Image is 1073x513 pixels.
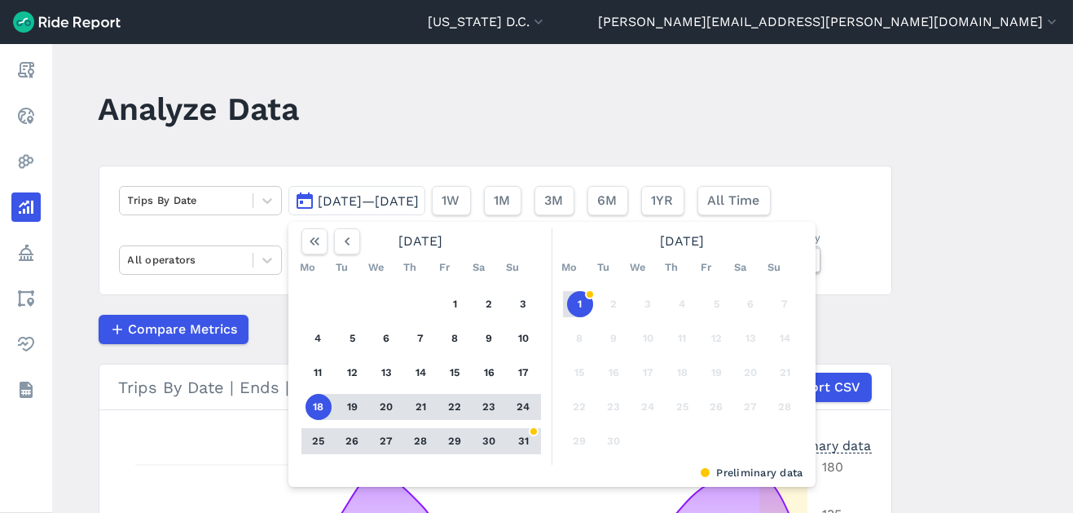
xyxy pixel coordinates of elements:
[398,254,424,281] div: Th
[340,428,366,454] button: 26
[340,394,366,420] button: 19
[11,238,41,268] a: Policy
[598,12,1060,32] button: [PERSON_NAME][EMAIL_ADDRESS][PERSON_NAME][DOMAIN_NAME]
[511,360,537,386] button: 17
[477,291,503,317] button: 2
[567,360,593,386] button: 15
[556,254,583,281] div: Mo
[432,186,471,215] button: 1W
[374,325,400,352] button: 6
[772,291,798,317] button: 7
[704,394,730,420] button: 26
[442,191,460,210] span: 1W
[659,254,685,281] div: Th
[601,325,627,352] button: 9
[408,394,434,420] button: 21
[374,360,400,386] button: 13
[495,191,511,210] span: 1M
[738,394,764,420] button: 27
[99,315,248,344] button: Compare Metrics
[670,291,696,317] button: 4
[601,394,627,420] button: 23
[11,192,41,222] a: Analyze
[601,428,627,454] button: 30
[442,428,468,454] button: 29
[511,291,537,317] button: 3
[340,360,366,386] button: 12
[591,254,617,281] div: Tu
[738,360,764,386] button: 20
[670,394,696,420] button: 25
[374,428,400,454] button: 27
[511,428,537,454] button: 31
[704,360,730,386] button: 19
[363,254,389,281] div: We
[772,360,798,386] button: 21
[641,186,684,215] button: 1YR
[466,254,492,281] div: Sa
[288,186,425,215] button: [DATE]—[DATE]
[635,291,662,317] button: 3
[306,394,332,420] button: 18
[442,291,468,317] button: 1
[511,325,537,352] button: 10
[408,325,434,352] button: 7
[545,191,564,210] span: 3M
[772,325,798,352] button: 14
[670,360,696,386] button: 18
[477,325,503,352] button: 9
[442,360,468,386] button: 15
[408,360,434,386] button: 14
[738,325,764,352] button: 13
[306,325,332,352] button: 4
[567,394,593,420] button: 22
[428,12,547,32] button: [US_STATE] D.C.
[319,193,420,209] span: [DATE]—[DATE]
[340,325,366,352] button: 5
[762,254,788,281] div: Su
[567,291,593,317] button: 1
[477,360,503,386] button: 16
[511,394,537,420] button: 24
[693,254,719,281] div: Fr
[708,191,760,210] span: All Time
[500,254,526,281] div: Su
[306,360,332,386] button: 11
[129,320,238,339] span: Compare Metrics
[99,86,300,131] h1: Analyze Data
[11,101,41,130] a: Realtime
[11,329,41,359] a: Health
[567,325,593,352] button: 8
[788,378,861,397] span: Export CSV
[704,325,730,352] button: 12
[13,11,121,33] img: Ride Report
[374,394,400,420] button: 20
[306,428,332,454] button: 25
[484,186,521,215] button: 1M
[598,191,618,210] span: 6M
[601,291,627,317] button: 2
[301,465,803,480] div: Preliminary data
[432,254,458,281] div: Fr
[11,147,41,176] a: Heatmaps
[767,436,872,453] div: Preliminary data
[534,186,574,215] button: 3M
[704,291,730,317] button: 5
[587,186,628,215] button: 6M
[119,373,872,402] div: Trips By Date | Ends | Georgetown MPZ
[477,394,503,420] button: 23
[738,291,764,317] button: 6
[442,394,468,420] button: 22
[601,360,627,386] button: 16
[442,325,468,352] button: 8
[635,325,662,352] button: 10
[477,428,503,454] button: 30
[635,394,662,420] button: 24
[556,228,809,254] div: [DATE]
[408,428,434,454] button: 28
[697,186,771,215] button: All Time
[670,325,696,352] button: 11
[625,254,651,281] div: We
[567,428,593,454] button: 29
[295,228,547,254] div: [DATE]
